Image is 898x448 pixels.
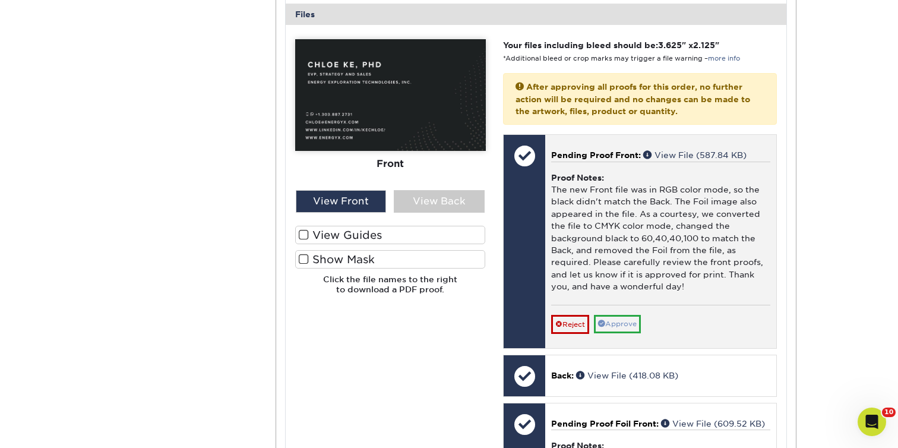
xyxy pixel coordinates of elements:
[296,190,387,213] div: View Front
[708,55,740,62] a: more info
[661,419,765,428] a: View File (609.52 KB)
[295,226,486,244] label: View Guides
[658,40,682,50] span: 3.625
[551,150,641,160] span: Pending Proof Front:
[594,315,641,333] a: Approve
[576,371,678,380] a: View File (418.08 KB)
[882,408,896,417] span: 10
[286,4,787,25] div: Files
[503,55,740,62] small: *Additional bleed or crop marks may trigger a file warning –
[394,190,485,213] div: View Back
[551,371,574,380] span: Back:
[858,408,886,436] iframe: Intercom live chat
[693,40,715,50] span: 2.125
[551,162,770,305] div: The new Front file was in RGB color mode, so the black didn't match the Back. The Foil image also...
[516,82,750,116] strong: After approving all proofs for this order, no further action will be required and no changes can ...
[551,173,604,182] strong: Proof Notes:
[551,419,659,428] span: Pending Proof Foil Front:
[551,315,589,334] a: Reject
[643,150,747,160] a: View File (587.84 KB)
[295,275,486,304] h6: Click the file names to the right to download a PDF proof.
[295,151,486,177] div: Front
[503,40,719,50] strong: Your files including bleed should be: " x "
[295,250,486,269] label: Show Mask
